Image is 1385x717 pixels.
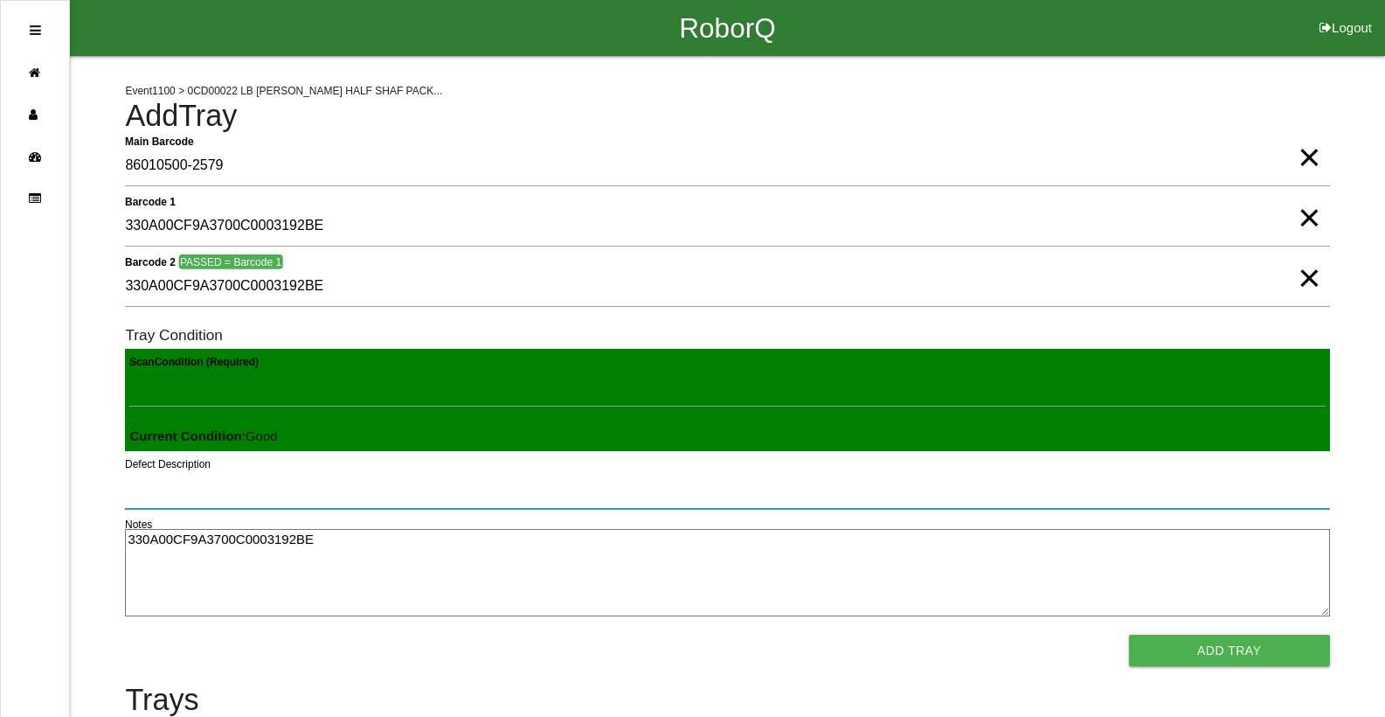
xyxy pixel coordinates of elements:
span: Event 1100 > 0CD00022 LB [PERSON_NAME] HALF SHAF PACK... [125,85,442,97]
span: : Good [129,428,277,443]
h4: Add Tray [125,100,1329,133]
b: Barcode 2 [125,255,176,268]
b: Main Barcode [125,135,194,147]
b: Current Condition [129,428,241,443]
span: Clear Input [1298,243,1320,278]
span: Clear Input [1298,122,1320,157]
input: Required [125,146,1329,186]
button: Add Tray [1129,635,1330,666]
b: Barcode 1 [125,195,176,207]
h4: Trays [125,684,1329,717]
span: Clear Input [1298,183,1320,218]
b: Scan Condition (Required) [129,356,259,368]
span: PASSED = Barcode 1 [179,254,283,269]
div: Open [30,10,41,52]
label: Defect Description [125,456,211,472]
label: Notes [125,517,152,533]
h6: Tray Condition [125,327,1329,344]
